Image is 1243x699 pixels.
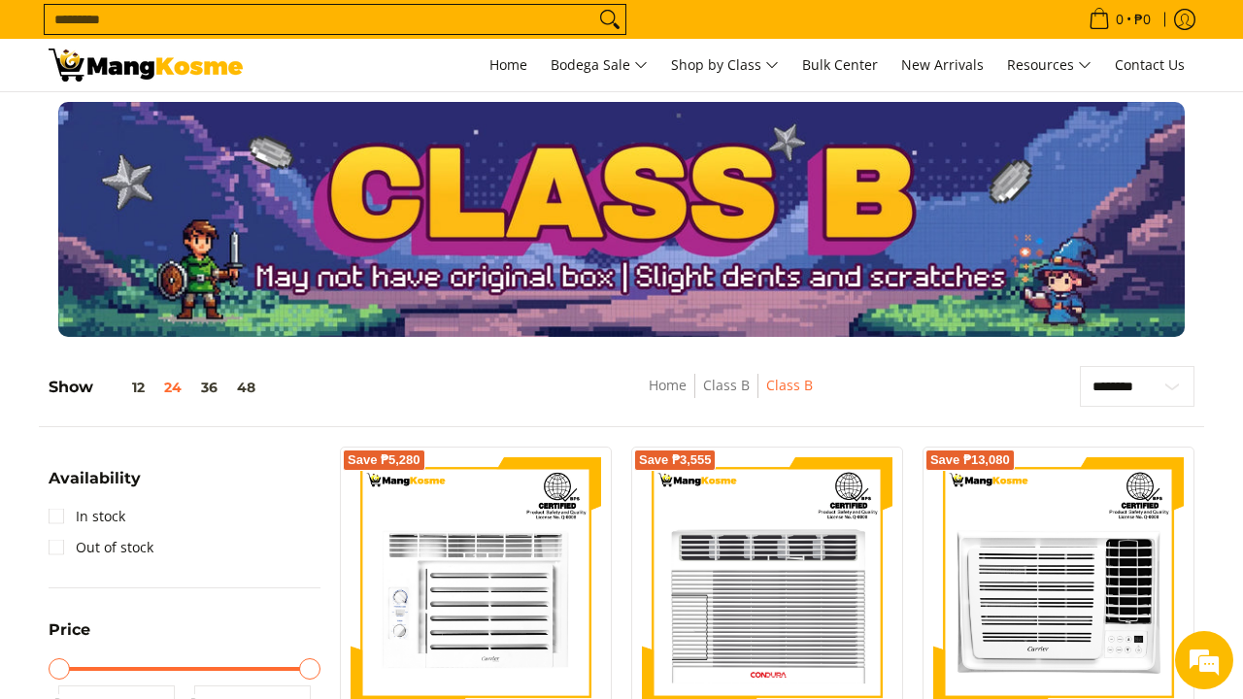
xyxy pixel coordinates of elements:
[671,53,779,78] span: Shop by Class
[891,39,993,91] a: New Arrivals
[997,39,1101,91] a: Resources
[1105,39,1194,91] a: Contact Us
[49,622,90,638] span: Price
[639,454,712,466] span: Save ₱3,555
[541,39,657,91] a: Bodega Sale
[551,53,648,78] span: Bodega Sale
[930,454,1010,466] span: Save ₱13,080
[1083,9,1157,30] span: •
[49,471,141,486] span: Availability
[513,374,948,417] nav: Breadcrumbs
[49,532,153,563] a: Out of stock
[348,454,420,466] span: Save ₱5,280
[766,374,813,398] span: Class B
[49,471,141,501] summary: Open
[93,380,154,395] button: 12
[489,55,527,74] span: Home
[191,380,227,395] button: 36
[480,39,537,91] a: Home
[703,376,750,394] a: Class B
[1007,53,1092,78] span: Resources
[649,376,687,394] a: Home
[594,5,625,34] button: Search
[49,622,90,652] summary: Open
[901,55,984,74] span: New Arrivals
[661,39,789,91] a: Shop by Class
[49,378,265,397] h5: Show
[49,49,243,82] img: Class B Class B | Mang Kosme
[792,39,888,91] a: Bulk Center
[802,55,878,74] span: Bulk Center
[1113,13,1126,26] span: 0
[154,380,191,395] button: 24
[227,380,265,395] button: 48
[1115,55,1185,74] span: Contact Us
[49,501,125,532] a: In stock
[262,39,1194,91] nav: Main Menu
[1131,13,1154,26] span: ₱0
